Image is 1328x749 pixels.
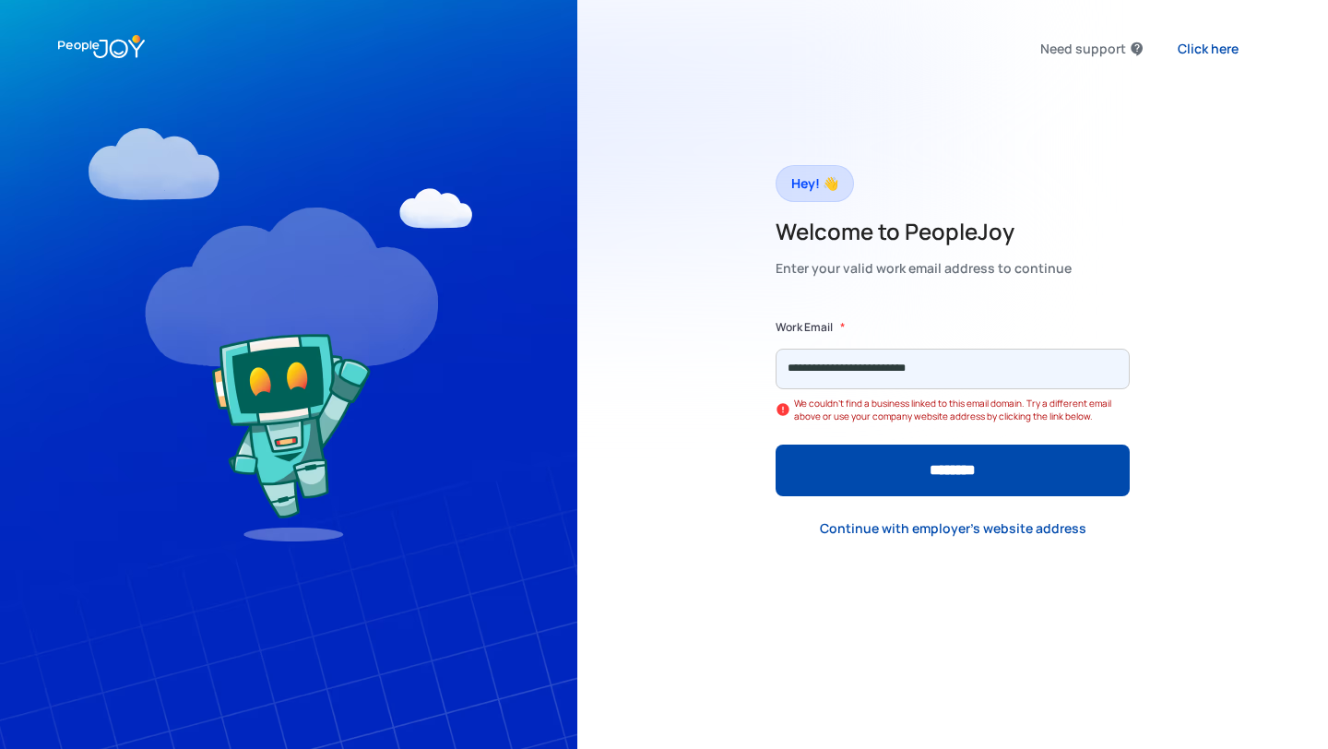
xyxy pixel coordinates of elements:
[776,256,1072,281] div: Enter your valid work email address to continue
[1178,40,1239,58] div: Click here
[820,519,1086,538] div: Continue with employer's website address
[776,217,1072,246] h2: Welcome to PeopleJoy
[805,510,1101,548] a: Continue with employer's website address
[794,397,1130,422] div: We couldn't find a business linked to this email domain. Try a different email above or use your ...
[791,171,838,196] div: Hey! 👋
[1163,30,1253,67] a: Click here
[776,318,833,337] label: Work Email
[1040,36,1126,62] div: Need support
[776,318,1130,496] form: Form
